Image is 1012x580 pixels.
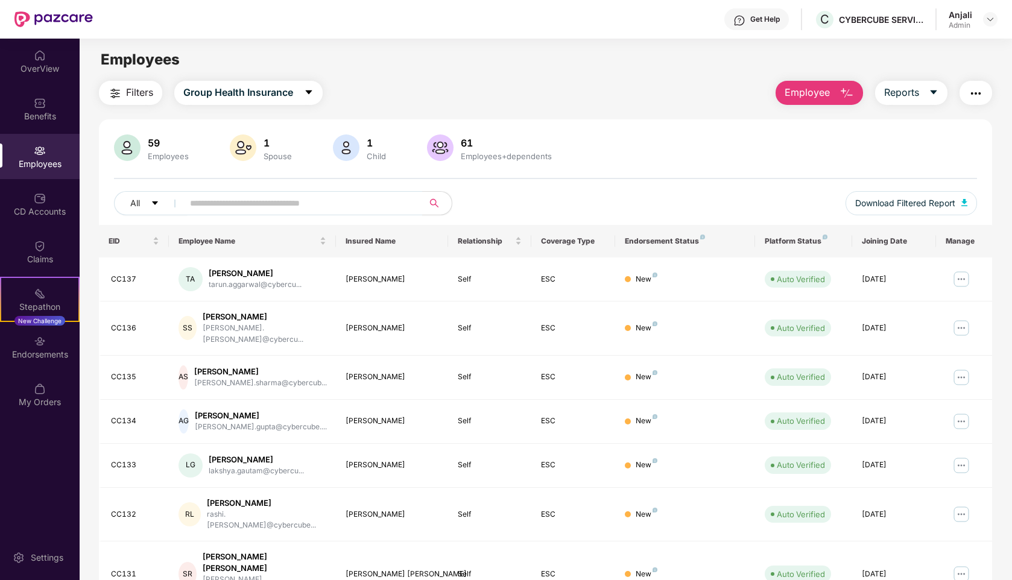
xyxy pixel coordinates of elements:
div: rashi.[PERSON_NAME]@cybercube... [207,509,326,532]
img: svg+xml;base64,PHN2ZyB4bWxucz0iaHR0cDovL3d3dy53My5vcmcvMjAwMC9zdmciIHdpZHRoPSI4IiBoZWlnaHQ9IjgiIH... [653,370,657,375]
img: svg+xml;base64,PHN2ZyBpZD0iU2V0dGluZy0yMHgyMCIgeG1sbnM9Imh0dHA6Ly93d3cudzMub3JnLzIwMDAvc3ZnIiB3aW... [13,552,25,564]
img: svg+xml;base64,PHN2ZyBpZD0iRW5kb3JzZW1lbnRzIiB4bWxucz0iaHR0cDovL3d3dy53My5vcmcvMjAwMC9zdmciIHdpZH... [34,335,46,347]
div: New [636,371,657,383]
span: Employees [101,51,180,68]
img: svg+xml;base64,PHN2ZyBpZD0iSGVscC0zMngzMiIgeG1sbnM9Imh0dHA6Ly93d3cudzMub3JnLzIwMDAvc3ZnIiB3aWR0aD... [733,14,745,27]
div: lakshya.gautam@cybercu... [209,465,304,477]
div: ESC [541,371,606,383]
div: Self [458,274,522,285]
div: Self [458,323,522,334]
div: Self [458,371,522,383]
th: Manage [936,225,992,257]
div: 1 [261,137,294,149]
span: Employee Name [179,236,318,246]
div: [PERSON_NAME].sharma@cybercub... [194,377,327,389]
span: search [422,198,446,208]
div: [PERSON_NAME] [195,410,327,421]
img: svg+xml;base64,PHN2ZyB4bWxucz0iaHR0cDovL3d3dy53My5vcmcvMjAwMC9zdmciIHhtbG5zOnhsaW5rPSJodHRwOi8vd3... [230,134,256,161]
div: CC132 [111,509,159,520]
img: manageButton [952,368,971,387]
button: Filters [99,81,162,105]
div: CC131 [111,569,159,580]
div: New [636,323,657,334]
div: CC133 [111,459,159,471]
div: SS [179,316,197,340]
div: CYBERCUBE SERVICES [839,14,923,25]
div: AS [179,365,188,389]
img: manageButton [952,456,971,475]
img: svg+xml;base64,PHN2ZyB4bWxucz0iaHR0cDovL3d3dy53My5vcmcvMjAwMC9zdmciIHdpZHRoPSI4IiBoZWlnaHQ9IjgiIH... [653,567,657,572]
img: svg+xml;base64,PHN2ZyBpZD0iQ2xhaW0iIHhtbG5zPSJodHRwOi8vd3d3LnczLm9yZy8yMDAwL3N2ZyIgd2lkdGg9IjIwIi... [34,240,46,252]
span: Reports [884,85,919,100]
div: Admin [949,20,972,30]
div: New [636,569,657,580]
div: Auto Verified [777,568,825,580]
img: svg+xml;base64,PHN2ZyB4bWxucz0iaHR0cDovL3d3dy53My5vcmcvMjAwMC9zdmciIHhtbG5zOnhsaW5rPSJodHRwOi8vd3... [114,134,141,161]
button: search [422,191,452,215]
img: svg+xml;base64,PHN2ZyB4bWxucz0iaHR0cDovL3d3dy53My5vcmcvMjAwMC9zdmciIHhtbG5zOnhsaW5rPSJodHRwOi8vd3... [333,134,359,161]
th: Joining Date [852,225,936,257]
div: [PERSON_NAME] [346,459,438,471]
img: svg+xml;base64,PHN2ZyB4bWxucz0iaHR0cDovL3d3dy53My5vcmcvMjAwMC9zdmciIHhtbG5zOnhsaW5rPSJodHRwOi8vd3... [427,134,454,161]
img: svg+xml;base64,PHN2ZyBpZD0iRW1wbG95ZWVzIiB4bWxucz0iaHR0cDovL3d3dy53My5vcmcvMjAwMC9zdmciIHdpZHRoPS... [34,145,46,157]
div: AG [179,409,189,433]
div: Auto Verified [777,273,825,285]
img: New Pazcare Logo [14,11,93,27]
div: [PERSON_NAME] [PERSON_NAME] [346,569,438,580]
div: Settings [27,552,67,564]
div: Child [364,151,388,161]
span: Filters [126,85,153,100]
div: [PERSON_NAME] [203,311,326,323]
div: Endorsement Status [625,236,745,246]
img: svg+xml;base64,PHN2ZyB4bWxucz0iaHR0cDovL3d3dy53My5vcmcvMjAwMC9zdmciIHdpZHRoPSI4IiBoZWlnaHQ9IjgiIH... [653,458,657,463]
div: tarun.aggarwal@cybercu... [209,279,302,291]
span: caret-down [929,87,938,98]
img: manageButton [952,505,971,524]
div: CC136 [111,323,159,334]
div: New Challenge [14,316,65,326]
div: ESC [541,415,606,427]
div: Auto Verified [777,415,825,427]
div: Employees [145,151,191,161]
div: RL [179,502,201,526]
div: Get Help [750,14,780,24]
img: manageButton [952,412,971,431]
div: [DATE] [862,459,926,471]
img: svg+xml;base64,PHN2ZyBpZD0iQ0RfQWNjb3VudHMiIGRhdGEtbmFtZT0iQ0QgQWNjb3VudHMiIHhtbG5zPSJodHRwOi8vd3... [34,192,46,204]
div: Auto Verified [777,508,825,520]
div: New [636,459,657,471]
th: Insured Name [336,225,447,257]
div: Self [458,569,522,580]
div: [PERSON_NAME] [346,274,438,285]
span: caret-down [304,87,314,98]
th: Employee Name [169,225,337,257]
span: All [130,197,140,210]
button: Employee [776,81,863,105]
img: svg+xml;base64,PHN2ZyBpZD0iRHJvcGRvd24tMzJ4MzIiIHhtbG5zPSJodHRwOi8vd3d3LnczLm9yZy8yMDAwL3N2ZyIgd2... [985,14,995,24]
th: Relationship [448,225,532,257]
img: svg+xml;base64,PHN2ZyB4bWxucz0iaHR0cDovL3d3dy53My5vcmcvMjAwMC9zdmciIHhtbG5zOnhsaW5rPSJodHRwOi8vd3... [840,86,854,101]
div: Spouse [261,151,294,161]
img: svg+xml;base64,PHN2ZyBpZD0iTXlfT3JkZXJzIiBkYXRhLW5hbWU9Ik15IE9yZGVycyIgeG1sbnM9Imh0dHA6Ly93d3cudz... [34,383,46,395]
div: [PERSON_NAME].gupta@cybercube.... [195,421,327,433]
div: [DATE] [862,509,926,520]
div: CC134 [111,415,159,427]
span: EID [109,236,150,246]
div: [DATE] [862,569,926,580]
button: Reportscaret-down [875,81,947,105]
span: Relationship [458,236,513,246]
img: manageButton [952,270,971,289]
div: [PERSON_NAME].[PERSON_NAME]@cybercu... [203,323,326,345]
div: Stepathon [1,301,78,313]
div: TA [179,267,203,291]
div: 1 [364,137,388,149]
div: LG [179,453,203,478]
div: ESC [541,509,606,520]
span: C [820,12,829,27]
div: ESC [541,274,606,285]
img: svg+xml;base64,PHN2ZyB4bWxucz0iaHR0cDovL3d3dy53My5vcmcvMjAwMC9zdmciIHdpZHRoPSI4IiBoZWlnaHQ9IjgiIH... [653,508,657,512]
span: caret-down [151,199,159,209]
div: [DATE] [862,371,926,383]
span: Group Health Insurance [183,85,293,100]
button: Group Health Insurancecaret-down [174,81,323,105]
